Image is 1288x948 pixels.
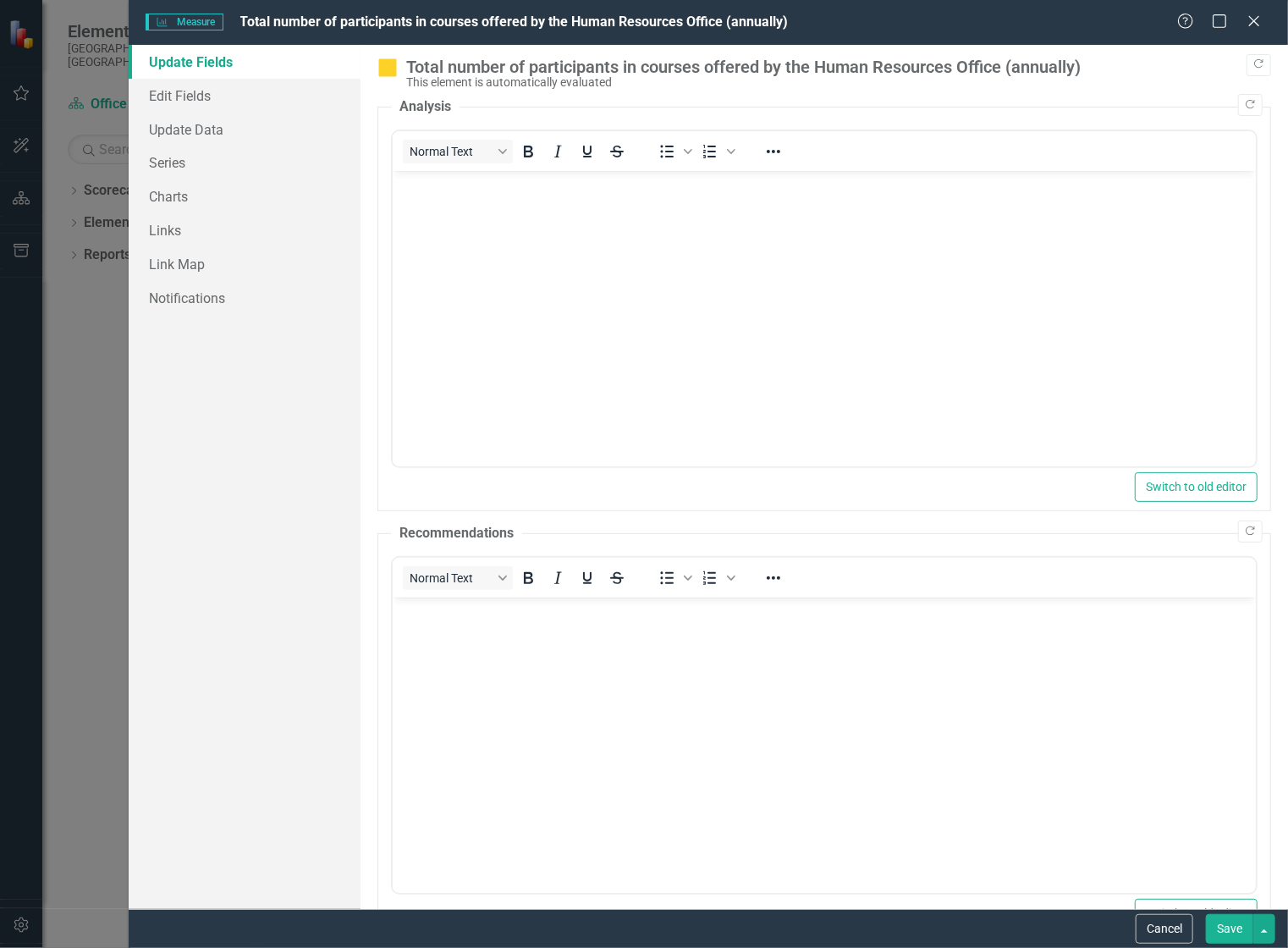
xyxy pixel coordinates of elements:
[759,566,788,590] button: Reveal or hide additional toolbar items
[129,179,361,213] a: Charts
[146,14,223,30] span: Measure
[410,571,493,585] span: Normal Text
[759,140,788,163] button: Reveal or hide additional toolbar items
[129,146,361,179] a: Series
[410,145,493,158] span: Normal Text
[603,140,631,163] button: Strikethrough
[543,140,572,163] button: Italic
[514,140,542,163] button: Bold
[573,566,602,590] button: Underline
[129,281,361,315] a: Notifications
[393,598,1256,893] iframe: Rich Text Area
[1135,899,1258,929] button: Switch to old editor
[696,566,738,590] div: Numbered list
[129,45,361,79] a: Update Fields
[1206,914,1253,944] button: Save
[406,58,1263,76] div: Total number of participants in courses offered by the Human Resources Office (annually)
[1136,914,1193,944] button: Cancel
[377,58,398,78] img: In Progress
[240,14,789,30] span: Total number of participants in courses offered by the Human Resources Office (annually)
[403,566,513,590] button: Block Normal Text
[393,171,1256,466] iframe: Rich Text Area
[652,566,695,590] div: Bullet list
[129,79,361,113] a: Edit Fields
[129,113,361,146] a: Update Data
[129,213,361,247] a: Links
[129,247,361,281] a: Link Map
[543,566,572,590] button: Italic
[406,76,1263,89] div: This element is automatically evaluated
[514,566,542,590] button: Bold
[1135,472,1258,502] button: Switch to old editor
[403,140,513,163] button: Block Normal Text
[696,140,738,163] div: Numbered list
[603,566,631,590] button: Strikethrough
[573,140,602,163] button: Underline
[391,524,522,543] legend: Recommendations
[391,97,460,117] legend: Analysis
[652,140,695,163] div: Bullet list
